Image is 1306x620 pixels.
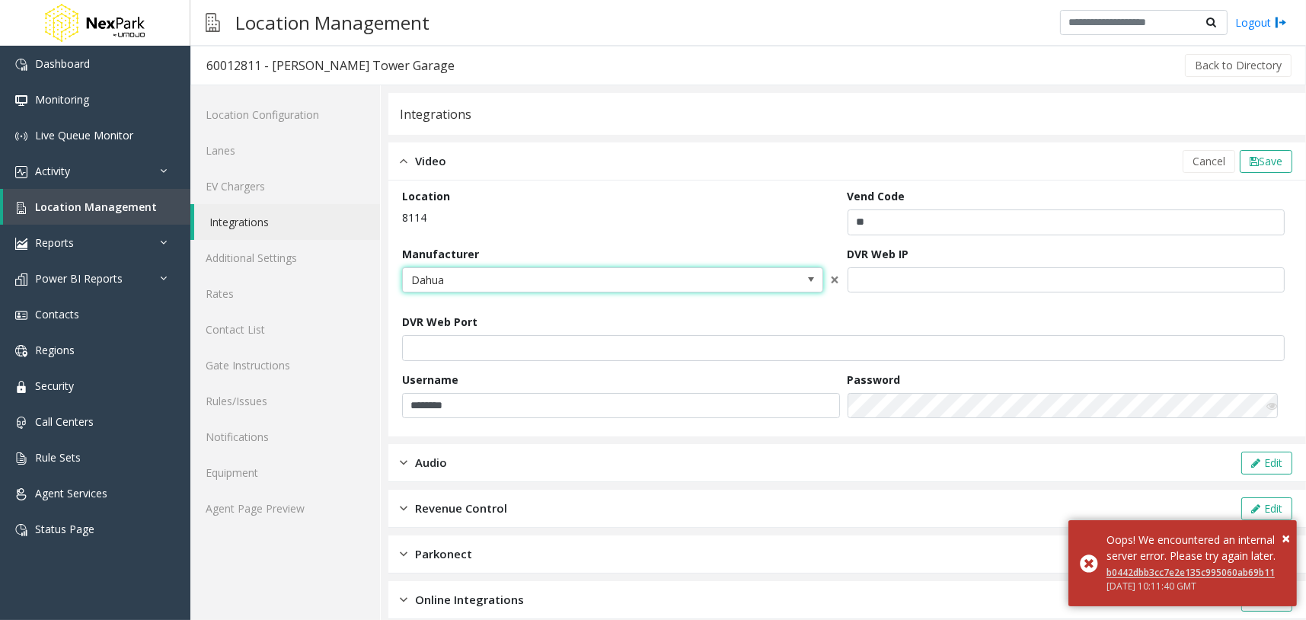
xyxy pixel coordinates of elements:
[1106,566,1275,579] a: b0442dbb3cc7e2e135c995060ab69b11
[15,381,27,393] img: 'icon'
[402,314,477,330] label: DVR Web Port
[1106,532,1285,564] div: Oops! We encountered an internal server error. Please try again later.
[415,545,472,563] span: Parkonect
[400,152,407,170] img: opened
[35,92,89,107] span: Monitoring
[1241,452,1292,475] button: Edit
[848,188,905,204] label: Vend Code
[35,307,79,321] span: Contacts
[190,133,380,168] a: Lanes
[415,500,507,517] span: Revenue Control
[194,204,380,240] a: Integrations
[400,500,407,517] img: closed
[35,379,74,393] span: Security
[190,383,380,419] a: Rules/Issues
[190,347,380,383] a: Gate Instructions
[35,414,94,429] span: Call Centers
[190,240,380,276] a: Additional Settings
[415,454,447,471] span: Audio
[35,235,74,250] span: Reports
[848,372,901,388] label: Password
[15,238,27,250] img: 'icon'
[35,56,90,71] span: Dashboard
[206,56,455,75] div: 60012811 - [PERSON_NAME] Tower Garage
[415,591,524,609] span: Online Integrations
[35,200,157,214] span: Location Management
[15,166,27,178] img: 'icon'
[402,372,458,388] label: Username
[190,97,380,133] a: Location Configuration
[415,152,446,170] span: Video
[403,268,738,292] span: Dahua
[35,164,70,178] span: Activity
[1240,150,1292,173] button: Save
[190,312,380,347] a: Contact List
[3,189,190,225] a: Location Management
[190,419,380,455] a: Notifications
[35,450,81,465] span: Rule Sets
[1183,150,1235,173] button: Cancel
[15,202,27,214] img: 'icon'
[190,276,380,312] a: Rates
[15,309,27,321] img: 'icon'
[402,246,479,262] label: Manufacturer
[206,4,220,41] img: pageIcon
[1259,154,1282,168] span: Save
[1235,14,1287,30] a: Logout
[15,59,27,71] img: 'icon'
[15,273,27,286] img: 'icon'
[1106,580,1285,593] div: [DATE] 10:11:40 GMT
[1185,54,1292,77] button: Back to Directory
[35,486,107,500] span: Agent Services
[35,343,75,357] span: Regions
[400,454,407,471] img: closed
[190,455,380,491] a: Equipment
[35,522,94,536] span: Status Page
[15,417,27,429] img: 'icon'
[15,345,27,357] img: 'icon'
[15,130,27,142] img: 'icon'
[831,269,840,290] span: ×
[35,271,123,286] span: Power BI Reports
[190,168,380,204] a: EV Chargers
[190,491,380,526] a: Agent Page Preview
[1193,154,1225,168] span: Cancel
[400,545,407,563] img: closed
[228,4,437,41] h3: Location Management
[1282,528,1290,548] span: ×
[400,104,471,124] div: Integrations
[15,488,27,500] img: 'icon'
[15,94,27,107] img: 'icon'
[848,246,909,262] label: DVR Web IP
[1282,527,1290,550] button: Close
[15,452,27,465] img: 'icon'
[402,188,450,204] label: Location
[400,591,407,609] img: closed
[402,209,840,225] p: 8114
[1275,14,1287,30] img: logout
[1241,497,1292,520] button: Edit
[35,128,133,142] span: Live Queue Monitor
[15,524,27,536] img: 'icon'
